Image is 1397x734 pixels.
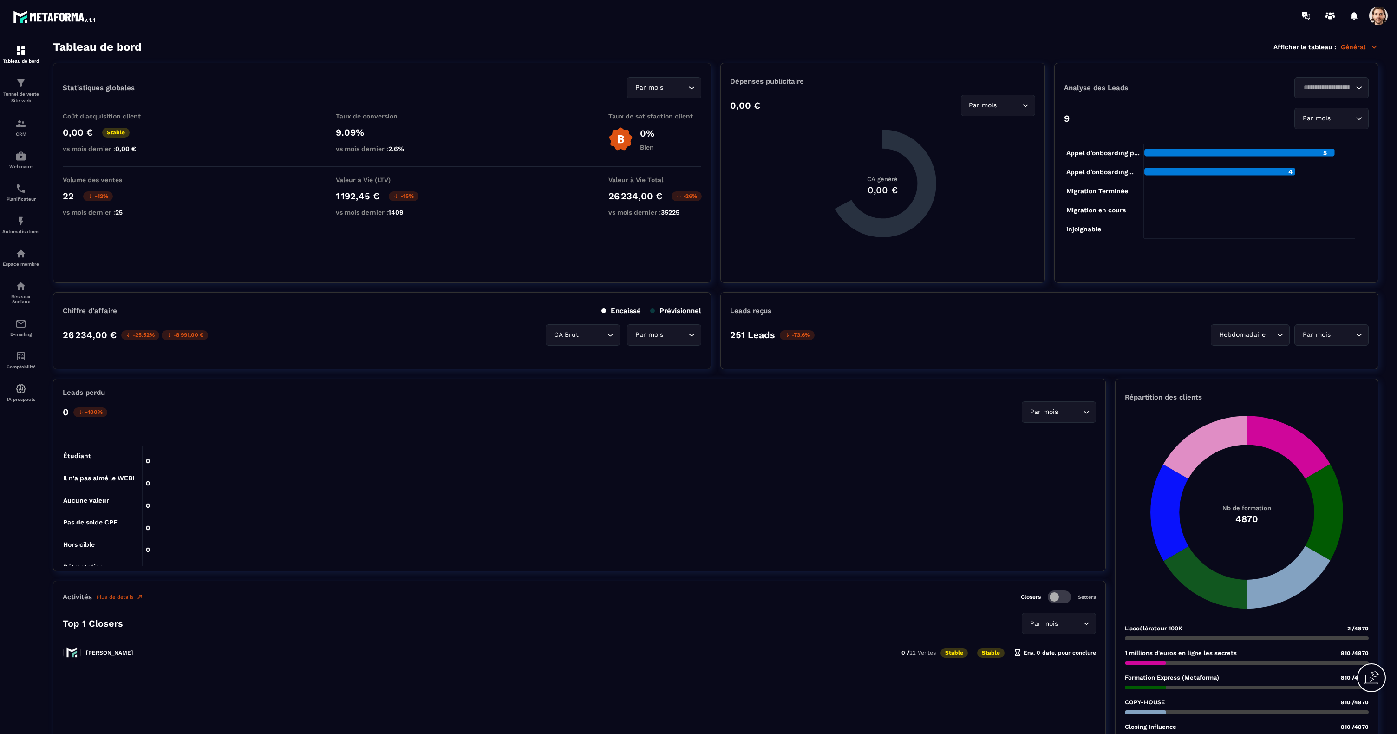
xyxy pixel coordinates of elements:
[2,131,39,137] p: CRM
[63,209,156,216] p: vs mois dernier :
[1341,43,1378,51] p: Général
[999,100,1020,111] input: Search for option
[1125,625,1182,632] p: L'accélérateur 100K
[15,281,26,292] img: social-network
[1060,407,1081,417] input: Search for option
[780,330,815,340] p: -73.6%
[961,95,1035,116] div: Search for option
[15,118,26,129] img: formation
[1211,324,1290,346] div: Search for option
[627,77,701,98] div: Search for option
[63,127,93,138] p: 0,00 €
[63,474,134,482] tspan: Il n'a pas aimé le WEBI
[336,145,429,152] p: vs mois dernier :
[730,329,775,341] p: 251 Leads
[1267,330,1274,340] input: Search for option
[2,229,39,234] p: Automatisations
[552,330,581,340] span: CA Brut
[627,324,701,346] div: Search for option
[336,176,429,183] p: Valeur à Vie (LTV)
[2,176,39,209] a: schedulerschedulerPlanificateur
[1066,225,1101,233] tspan: injoignable
[1066,206,1125,214] tspan: Migration en cours
[15,151,26,162] img: automations
[162,330,208,340] p: -8 991,00 €
[1064,84,1216,92] p: Analyse des Leads
[1028,619,1060,629] span: Par mois
[650,307,701,315] p: Prévisionnel
[15,183,26,194] img: scheduler
[15,383,26,394] img: automations
[86,649,133,656] p: [PERSON_NAME]
[1300,83,1353,93] input: Search for option
[15,78,26,89] img: formation
[13,8,97,25] img: logo
[2,91,39,104] p: Tunnel de vente Site web
[1341,650,1369,656] span: 810 /4870
[1064,113,1070,124] p: 9
[1347,625,1369,632] span: 2 /4870
[2,364,39,369] p: Comptabilité
[608,176,701,183] p: Valeur à Vie Total
[15,248,26,259] img: automations
[1125,674,1219,681] p: Formation Express (Metaforma)
[63,593,92,601] p: Activités
[63,112,156,120] p: Coût d'acquisition client
[63,145,156,152] p: vs mois dernier :
[967,100,999,111] span: Par mois
[661,209,679,216] span: 35225
[1273,43,1336,51] p: Afficher le tableau :
[336,127,429,138] p: 9.09%
[63,388,105,397] p: Leads perdu
[15,351,26,362] img: accountant
[2,332,39,337] p: E-mailing
[1300,330,1332,340] span: Par mois
[97,593,144,601] a: Plus de détails
[901,649,936,656] p: 0 /
[2,262,39,267] p: Espace membre
[1217,330,1267,340] span: Hebdomadaire
[1066,149,1139,157] tspan: Appel d’onboarding p...
[1014,649,1021,656] img: hourglass.f4cb2624.svg
[336,209,429,216] p: vs mois dernier :
[1332,330,1353,340] input: Search for option
[1341,724,1369,730] span: 810 /4870
[102,128,130,138] p: Stable
[63,452,91,459] tspan: Étudiant
[940,648,968,658] p: Stable
[2,59,39,64] p: Tableau de bord
[2,71,39,111] a: formationformationTunnel de vente Site web
[2,38,39,71] a: formationformationTableau de bord
[83,191,113,201] p: -12%
[2,197,39,202] p: Planificateur
[608,209,701,216] p: vs mois dernier :
[977,648,1005,658] p: Stable
[15,45,26,56] img: formation
[1022,401,1096,423] div: Search for option
[63,541,95,548] tspan: Hors cible
[136,593,144,601] img: narrow-up-right-o.6b7c60e2.svg
[388,145,404,152] span: 2.6%
[640,128,654,139] p: 0%
[730,100,760,111] p: 0,00 €
[608,190,662,202] p: 26 234,00 €
[672,191,702,201] p: -26%
[63,84,135,92] p: Statistiques globales
[730,77,1035,85] p: Dépenses publicitaire
[665,83,686,93] input: Search for option
[63,518,118,526] tspan: Pas de solde CPF
[121,330,159,340] p: -25.52%
[1021,594,1041,600] p: Closers
[665,330,686,340] input: Search for option
[2,144,39,176] a: automationsautomationsWebinaire
[388,209,404,216] span: 1409
[1022,613,1096,634] div: Search for option
[63,618,123,629] p: Top 1 Closers
[608,112,701,120] p: Taux de satisfaction client
[15,216,26,227] img: automations
[1060,619,1081,629] input: Search for option
[1332,113,1353,124] input: Search for option
[1125,649,1237,656] p: 1 millions d'euros en ligne les secrets
[1294,108,1369,129] div: Search for option
[1066,187,1128,195] tspan: Migration Terminée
